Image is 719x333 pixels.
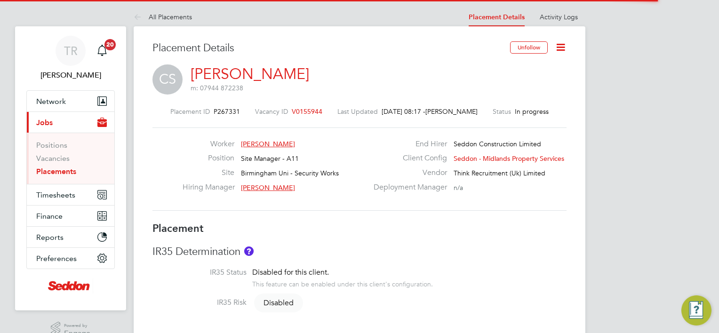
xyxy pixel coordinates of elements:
[515,107,549,116] span: In progress
[254,293,303,312] span: Disabled
[36,212,63,221] span: Finance
[382,107,425,116] span: [DATE] 08:17 -
[255,107,288,116] label: Vacancy ID
[26,70,115,81] span: Tony Round
[454,169,545,177] span: Think Recruitment (Uk) Limited
[48,278,93,293] img: seddonconstruction-logo-retina.png
[152,64,183,95] span: CS
[252,277,433,288] div: This feature can be enabled under this client's configuration.
[183,182,234,192] label: Hiring Manager
[26,36,115,81] a: Go to account details
[368,153,447,163] label: Client Config
[454,183,463,192] span: n/a
[241,183,295,192] span: [PERSON_NAME]
[104,39,116,50] span: 20
[368,168,447,178] label: Vendor
[454,154,564,163] span: Seddon - Midlands Property Services
[183,153,234,163] label: Position
[368,182,447,192] label: Deployment Manager
[469,13,525,21] a: Placement Details
[152,268,247,277] label: IR35 Status
[36,254,77,263] span: Preferences
[152,41,503,55] h3: Placement Details
[241,140,295,148] span: [PERSON_NAME]
[170,107,210,116] label: Placement ID
[36,167,76,176] a: Placements
[36,190,75,199] span: Timesheets
[454,140,541,148] span: Seddon Construction Limited
[183,139,234,149] label: Worker
[214,107,240,116] span: P267331
[36,118,53,127] span: Jobs
[292,107,322,116] span: V0155944
[241,169,339,177] span: Birmingham Uni - Security Works
[152,222,204,235] b: Placement
[252,268,329,277] span: Disabled for this client.
[36,233,64,242] span: Reports
[36,141,67,150] a: Positions
[152,298,247,308] label: IR35 Risk
[152,245,567,259] h3: IR35 Determination
[134,13,192,21] a: All Placements
[26,278,115,293] a: Go to home page
[510,41,548,54] button: Unfollow
[36,97,66,106] span: Network
[244,246,254,256] button: About IR35
[368,139,447,149] label: End Hirer
[425,107,478,116] span: [PERSON_NAME]
[191,65,309,83] a: [PERSON_NAME]
[191,84,243,92] span: m: 07944 872238
[681,295,711,325] button: Engage Resource Center
[15,26,126,310] nav: Main navigation
[64,45,78,57] span: TR
[540,13,578,21] a: Activity Logs
[64,322,90,330] span: Powered by
[493,107,511,116] label: Status
[241,154,299,163] span: Site Manager - A11
[337,107,378,116] label: Last Updated
[36,154,70,163] a: Vacancies
[183,168,234,178] label: Site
